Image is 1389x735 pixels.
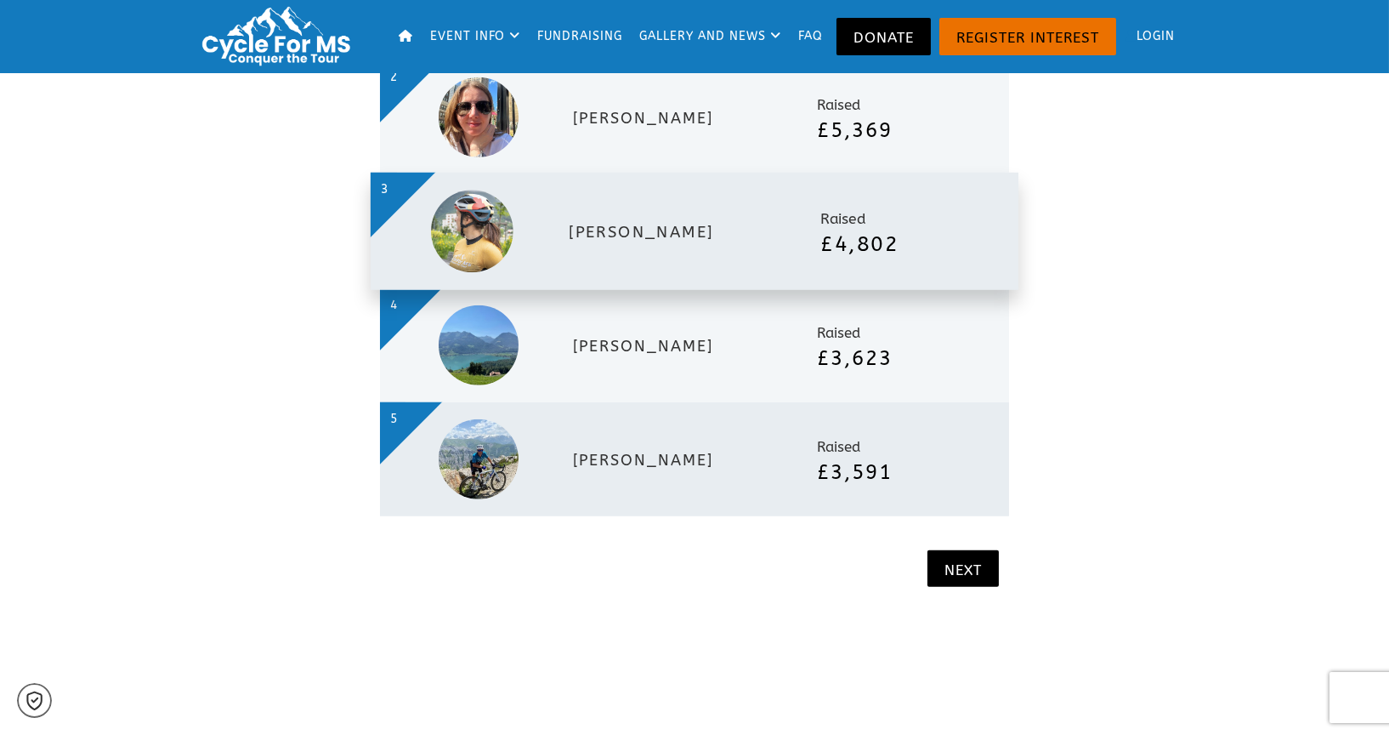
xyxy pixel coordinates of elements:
h3: 5,369 [817,116,973,145]
p: Raised [817,94,973,117]
a: Register Interest [939,18,1116,55]
span: [PERSON_NAME] [573,109,713,128]
span: [PERSON_NAME] [573,451,713,470]
a: Next [927,550,999,588]
a: Hermine Vincent [371,173,1018,290]
a: Marc Bergeron [380,402,1009,516]
span: [PERSON_NAME] [569,222,713,242]
span: £ [817,460,831,484]
img: Logo [195,4,365,68]
p: Raised [820,208,981,230]
span: £ [817,346,831,370]
span: [PERSON_NAME] [573,337,713,356]
h3: 3,623 [817,344,973,373]
a: Nick Salomon [380,288,1009,402]
span: 4 [380,288,405,324]
span: 2 [380,60,405,96]
a: Cookie settings [17,683,52,718]
p: Raised [817,436,973,459]
a: Login [1120,9,1182,65]
h3: 3,591 [817,458,973,487]
span: £ [820,232,834,257]
span: £ [817,118,831,142]
a: Donate [836,18,931,55]
h3: 4,802 [820,230,981,259]
span: 3 [371,173,397,209]
p: Raised [817,322,973,345]
a: Loe Hubbard [380,60,1009,174]
span: 5 [380,402,405,438]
